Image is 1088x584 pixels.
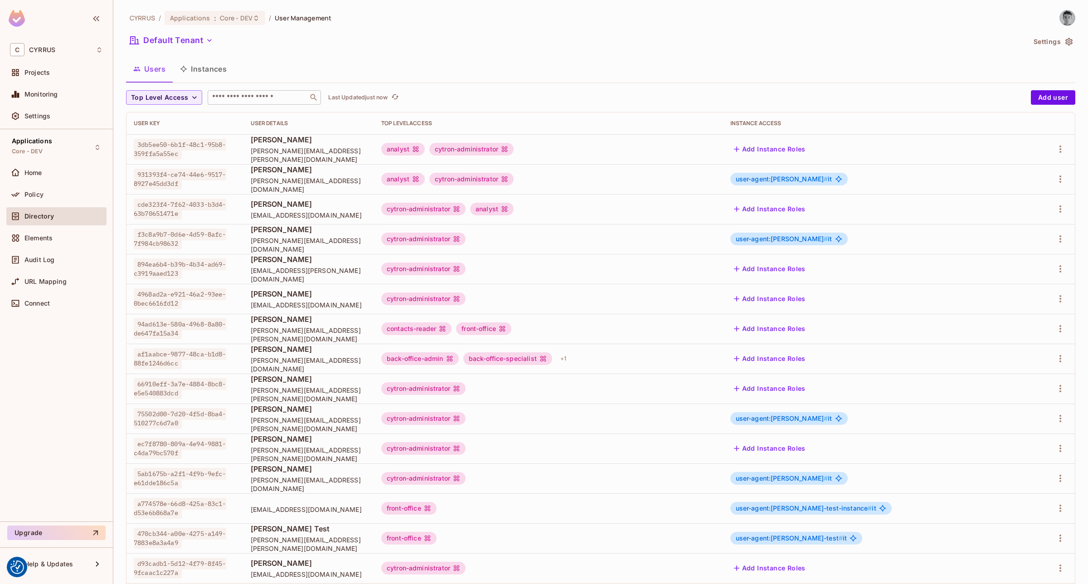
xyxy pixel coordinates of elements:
[381,502,437,515] div: front-office
[134,408,226,429] span: 75502d00-7d20-4f5d-8ba4-510277c6d7a0
[868,504,872,512] span: #
[328,94,388,101] p: Last Updated just now
[381,143,425,156] div: analyst
[251,464,367,474] span: [PERSON_NAME]
[134,378,226,399] span: 66910eff-3a7e-4884-8bc8-e5e540883dcd
[24,69,50,76] span: Projects
[251,254,367,264] span: [PERSON_NAME]
[134,528,226,549] span: 470cb344-a00e-4275-a149-7883e8a3a4a9
[134,498,226,519] span: a774578e-66d8-425a-83c1-d53e6b868a7e
[730,202,809,216] button: Add Instance Roles
[251,165,367,175] span: [PERSON_NAME]
[251,356,367,373] span: [PERSON_NAME][EMAIL_ADDRESS][DOMAIN_NAME]
[251,314,367,324] span: [PERSON_NAME]
[736,415,832,422] span: it
[736,534,843,542] span: user-agent:[PERSON_NAME]-test
[736,414,828,422] span: user-agent:[PERSON_NAME]
[275,14,331,22] span: User Management
[251,476,367,493] span: [PERSON_NAME][EMAIL_ADDRESS][DOMAIN_NAME]
[736,474,828,482] span: user-agent:[PERSON_NAME]
[251,326,367,343] span: [PERSON_NAME][EMAIL_ADDRESS][PERSON_NAME][DOMAIN_NAME]
[24,213,54,220] span: Directory
[24,169,42,176] span: Home
[10,560,24,574] img: Revisit consent button
[9,10,25,27] img: SReyMgAAAABJRU5ErkJggg==
[269,14,271,22] li: /
[381,532,437,545] div: front-office
[391,93,399,102] span: refresh
[736,235,828,243] span: user-agent:[PERSON_NAME]
[134,558,226,579] span: d93cadb1-5d12-4f79-8f45-9fcaac1c227a
[736,175,832,183] span: it
[134,199,226,219] span: cde323f4-7f62-4033-b3d4-63b70651471e
[839,534,843,542] span: #
[1060,10,1075,25] img: Vladimír Krejsa
[130,14,155,22] span: the active workspace
[251,434,367,444] span: [PERSON_NAME]
[173,58,234,80] button: Instances
[730,321,809,336] button: Add Instance Roles
[251,146,367,164] span: [PERSON_NAME][EMAIL_ADDRESS][PERSON_NAME][DOMAIN_NAME]
[429,143,514,156] div: cytron-administrator
[134,169,226,190] span: 931393f4-ce74-44e6-9517-8927e45dd3df
[170,14,210,22] span: Applications
[134,438,226,459] span: ec7f8780-809a-4e94-9881-c4da79bc570f
[131,92,188,103] span: Top Level Access
[736,504,872,512] span: user-agent:[PERSON_NAME]-test-instance
[251,301,367,309] span: [EMAIL_ADDRESS][DOMAIN_NAME]
[251,236,367,253] span: [PERSON_NAME][EMAIL_ADDRESS][DOMAIN_NAME]
[251,524,367,534] span: [PERSON_NAME] Test
[24,256,54,263] span: Audit Log
[1030,34,1075,49] button: Settings
[736,475,832,482] span: it
[381,292,466,305] div: cytron-administrator
[251,211,367,219] span: [EMAIL_ADDRESS][DOMAIN_NAME]
[134,229,226,249] span: f3c8a9b7-0d6e-4d59-8afc-7f984cb98632
[730,142,809,156] button: Add Instance Roles
[463,352,552,365] div: back-office-specialist
[251,120,367,127] div: User Details
[557,351,570,366] div: + 1
[24,300,50,307] span: Connect
[10,43,24,56] span: C
[736,505,876,512] span: it
[214,15,217,22] span: :
[470,203,514,215] div: analyst
[388,92,400,103] span: Click to refresh data
[126,90,202,105] button: Top Level Access
[381,472,466,485] div: cytron-administrator
[824,235,828,243] span: #
[429,173,514,185] div: cytron-administrator
[251,176,367,194] span: [PERSON_NAME][EMAIL_ADDRESS][DOMAIN_NAME]
[134,468,226,489] span: 5ab1675b-a2f1-4f9b-9efc-e61dde186c5a
[134,318,226,339] span: 94ad613e-580a-4968-8a80-de647fa15a34
[381,120,716,127] div: Top Level Access
[730,351,809,366] button: Add Instance Roles
[251,505,367,514] span: [EMAIL_ADDRESS][DOMAIN_NAME]
[251,344,367,354] span: [PERSON_NAME]
[29,46,55,54] span: Workspace: CYRRUS
[251,135,367,145] span: [PERSON_NAME]
[251,446,367,463] span: [PERSON_NAME][EMAIL_ADDRESS][PERSON_NAME][DOMAIN_NAME]
[7,526,106,540] button: Upgrade
[10,560,24,574] button: Consent Preferences
[1031,90,1075,105] button: Add user
[24,560,73,568] span: Help & Updates
[730,292,809,306] button: Add Instance Roles
[730,120,1018,127] div: Instance Access
[24,191,44,198] span: Policy
[389,92,400,103] button: refresh
[251,289,367,299] span: [PERSON_NAME]
[251,224,367,234] span: [PERSON_NAME]
[381,352,459,365] div: back-office-admin
[251,558,367,568] span: [PERSON_NAME]
[824,414,828,422] span: #
[134,258,226,279] span: 894ea6b4-b39b-4b34-ad69-c3919aaed123
[134,139,226,160] span: 3db5ee50-6b1f-48c1-95b8-359ffa5a55ec
[12,148,43,155] span: Core - DEV
[381,562,466,574] div: cytron-administrator
[134,288,226,309] span: 4968ad2a-e921-46a2-93ee-0bec6616fd12
[736,235,832,243] span: it
[381,173,425,185] div: analyst
[381,442,466,455] div: cytron-administrator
